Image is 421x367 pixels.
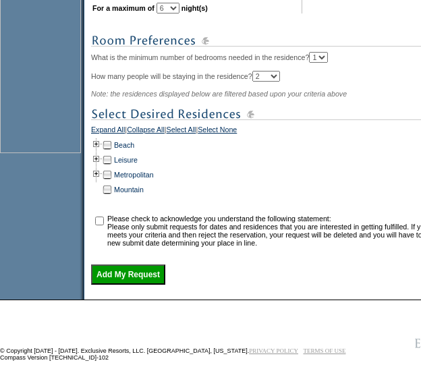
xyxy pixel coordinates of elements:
[91,90,347,98] span: Note: the residences displayed below are filtered based upon your criteria above
[181,4,208,12] b: night(s)
[127,125,165,138] a: Collapse All
[114,141,134,149] a: Beach
[249,347,298,354] a: PRIVACY POLICY
[91,125,125,138] a: Expand All
[114,156,138,164] a: Leisure
[91,264,165,285] input: Add My Request
[304,347,346,354] a: TERMS OF USE
[167,125,196,138] a: Select All
[114,171,154,179] a: Metropolitan
[198,125,237,138] a: Select None
[92,4,155,12] b: For a maximum of
[114,186,144,194] a: Mountain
